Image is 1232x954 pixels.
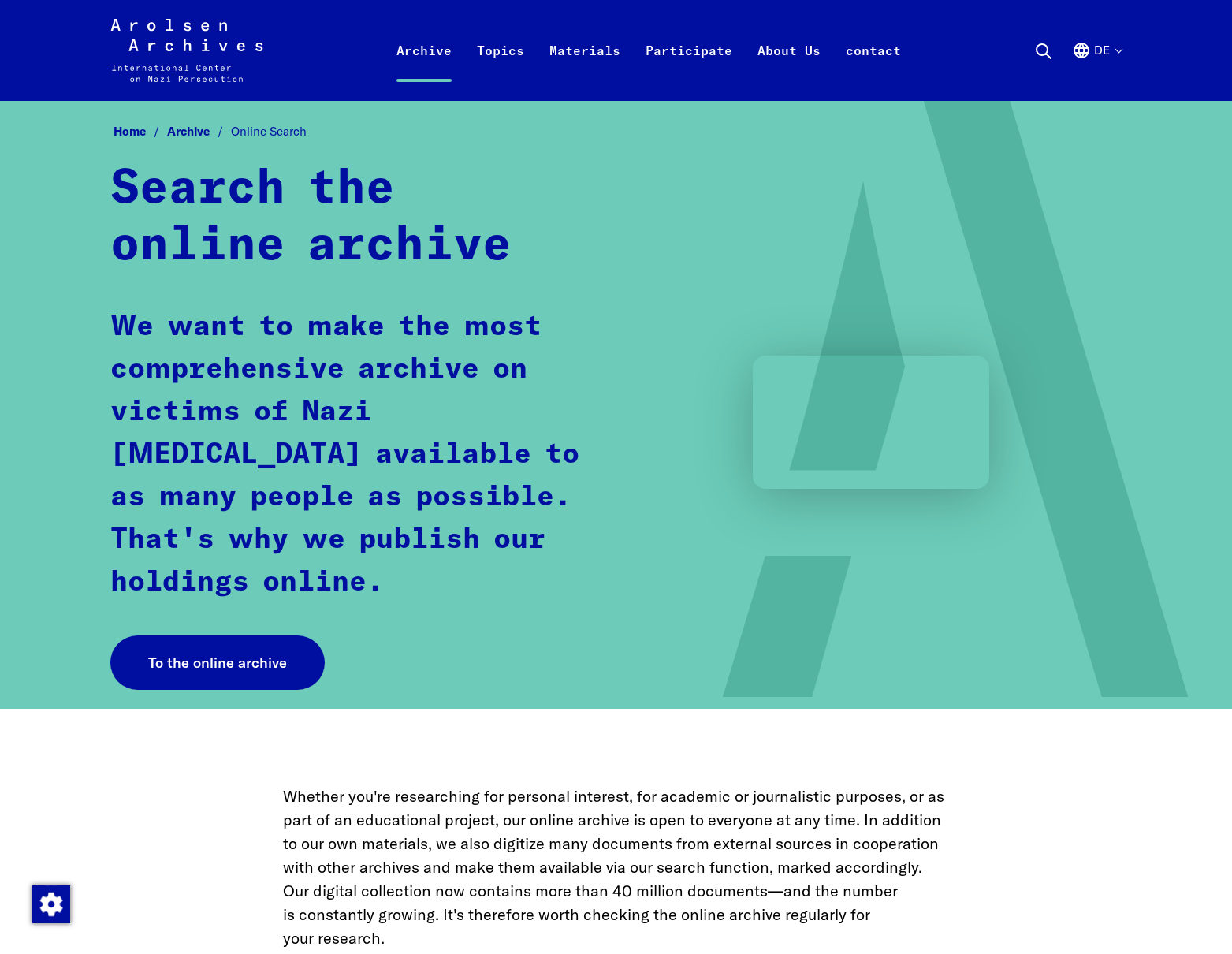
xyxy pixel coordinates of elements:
a: About Us [745,38,833,101]
font: contact [846,43,901,58]
a: contact [833,38,914,101]
font: Search the online archive [110,166,512,270]
a: To the online archive [110,635,325,690]
a: Topics [464,38,537,101]
font: About Us [757,43,821,58]
font: de [1094,43,1110,58]
font: We want to make the most comprehensive archive on victims of Nazi [MEDICAL_DATA] available to as ... [110,313,579,597]
a: Materials [537,38,633,101]
font: Participate [646,43,732,58]
font: Archive [167,124,210,139]
nav: Breadcrumb [110,120,1122,144]
a: Archive [384,38,464,101]
font: Topics [477,43,524,58]
button: German, language selection [1072,41,1122,98]
font: Whether you're researching for personal interest, for academic or journalistic purposes, or as pa... [283,786,944,948]
font: Online Search [231,124,307,139]
font: Materials [549,43,620,58]
font: To the online archive [148,654,287,672]
img: Change consent [32,885,70,923]
font: Archive [396,43,452,58]
a: Archive [167,124,231,139]
font: Home [114,124,146,139]
nav: Primary [384,19,914,82]
a: Home [114,124,167,139]
a: Participate [633,38,745,101]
